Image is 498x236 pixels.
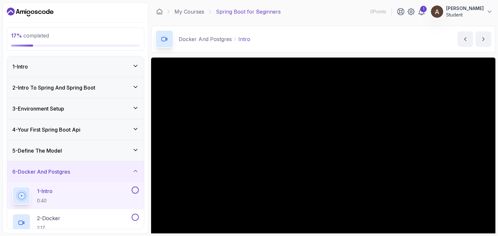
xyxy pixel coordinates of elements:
[12,105,64,113] h3: 3 - Environment Setup
[11,32,22,39] span: 17 %
[11,32,49,39] span: completed
[7,56,144,77] button: 1-Intro
[7,98,144,119] button: 3-Environment Setup
[156,8,163,15] a: Dashboard
[37,187,53,195] p: 1 - Intro
[37,225,60,231] p: 2:17
[37,198,53,204] p: 0:40
[12,147,62,155] h3: 5 - Define The Model
[12,187,139,205] button: 1-Intro0:40
[7,119,144,140] button: 4-Your First Spring Boot Api
[216,8,281,16] p: Spring Boot for Beginners
[476,31,491,47] button: next content
[12,126,80,134] h3: 4 - Your First Spring Boot Api
[12,168,70,176] h3: 6 - Docker And Postgres
[457,31,473,47] button: previous content
[7,7,53,17] a: Dashboard
[431,5,493,18] button: user profile image[PERSON_NAME]Student
[7,77,144,98] button: 2-Intro To Spring And Spring Boot
[12,214,139,232] button: 2-Docker2:17
[12,63,28,70] h3: 1 - Intro
[418,8,425,16] a: 1
[179,35,232,43] p: Docker And Postgres
[7,161,144,182] button: 6-Docker And Postgres
[238,35,250,43] p: Intro
[37,214,60,222] p: 2 - Docker
[12,84,95,91] h3: 2 - Intro To Spring And Spring Boot
[174,8,204,16] a: My Courses
[446,12,484,18] p: Student
[370,8,386,15] p: 0 Points
[420,6,427,12] div: 1
[7,140,144,161] button: 5-Define The Model
[431,5,443,18] img: user profile image
[446,5,484,12] p: [PERSON_NAME]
